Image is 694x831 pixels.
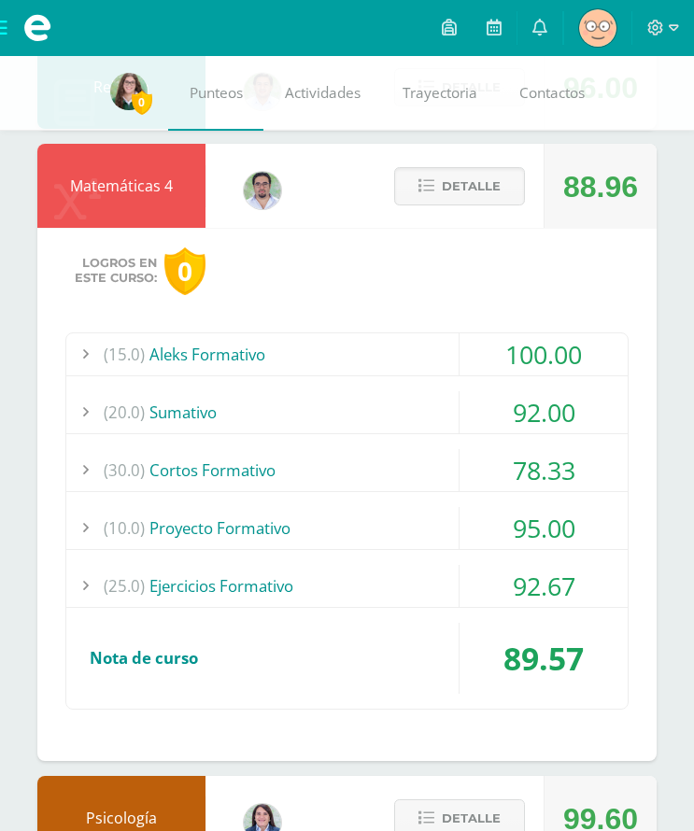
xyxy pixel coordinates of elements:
div: 88.96 [563,145,638,229]
div: Ejercicios Formativo [66,565,628,607]
div: Matemáticas 4 [37,144,205,228]
span: (25.0) [104,565,145,607]
span: (20.0) [104,391,145,433]
span: 0 [132,91,152,114]
span: Detalle [442,169,501,204]
button: Detalle [394,167,525,205]
span: Actividades [285,83,361,103]
span: Logros en este curso: [75,256,157,286]
div: Aleks Formativo [66,333,628,375]
div: 78.33 [460,449,628,491]
span: Punteos [190,83,243,103]
img: 00229b7027b55c487e096d516d4a36c4.png [244,172,281,209]
span: Contactos [519,83,585,103]
span: Trayectoria [403,83,477,103]
span: (15.0) [104,333,145,375]
div: Sumativo [66,391,628,433]
div: 100.00 [460,333,628,375]
div: 0 [164,247,205,295]
a: Contactos [498,56,605,131]
a: Trayectoria [381,56,498,131]
div: Proyecto Formativo [66,507,628,549]
img: 7a8bb309cd2690a783a0c444a844ac85.png [110,73,148,110]
div: Cortos Formativo [66,449,628,491]
div: 92.00 [460,391,628,433]
span: Nota de curso [90,647,198,669]
span: (10.0) [104,507,145,549]
div: 92.67 [460,565,628,607]
div: 89.57 [460,623,628,694]
a: Actividades [263,56,381,131]
a: Punteos [168,56,263,131]
span: (30.0) [104,449,145,491]
div: 95.00 [460,507,628,549]
img: 6366ed5ed987100471695a0532754633.png [579,9,616,47]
